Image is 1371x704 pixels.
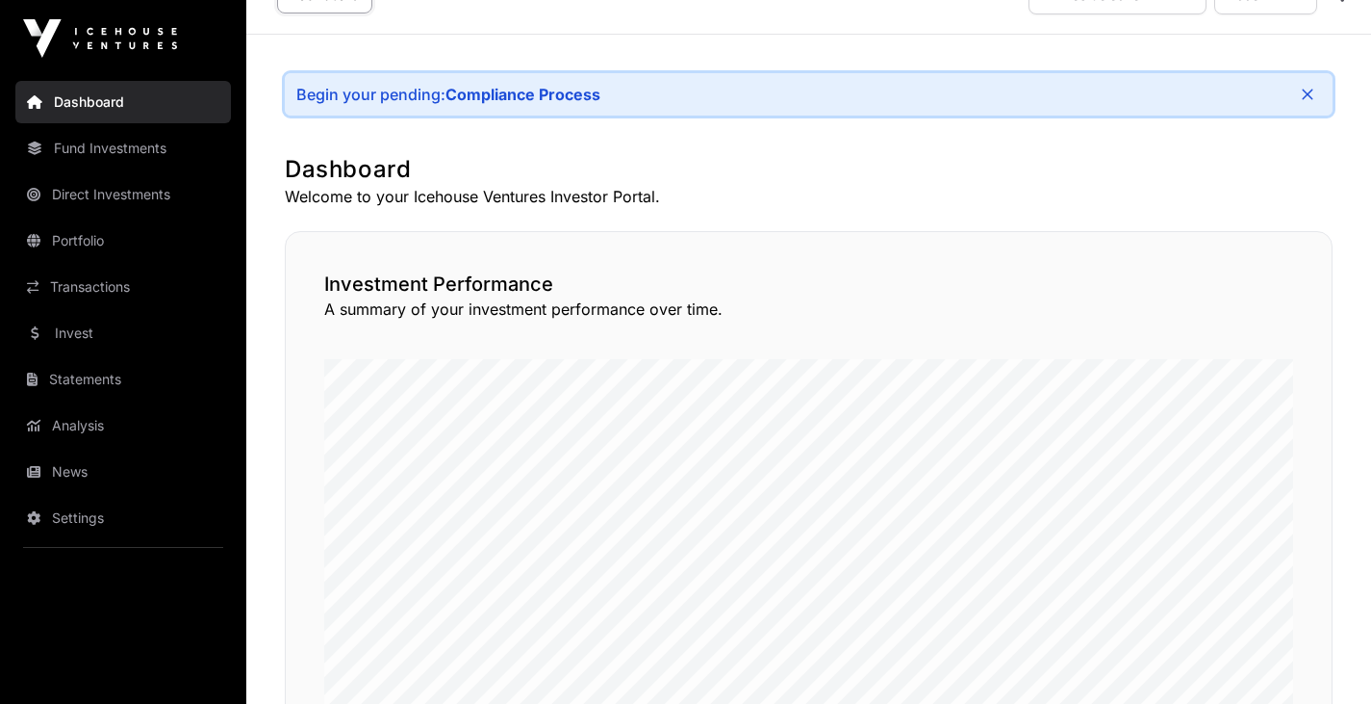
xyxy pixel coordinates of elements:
img: Icehouse Ventures Logo [23,19,177,58]
a: Analysis [15,404,231,447]
p: Welcome to your Icehouse Ventures Investor Portal. [285,185,1333,208]
div: Begin your pending: [296,85,600,104]
h1: Dashboard [285,154,1333,185]
button: Close [1294,81,1321,108]
a: Direct Investments [15,173,231,216]
a: Portfolio [15,220,231,262]
a: Fund Investments [15,127,231,169]
a: Settings [15,497,231,539]
p: A summary of your investment performance over time. [324,298,1293,321]
a: Invest [15,312,231,354]
iframe: Chat Widget [1275,612,1371,704]
a: Statements [15,358,231,401]
a: Dashboard [15,81,231,123]
a: Transactions [15,266,231,308]
a: News [15,451,231,493]
a: Compliance Process [445,85,600,104]
h2: Investment Performance [324,271,1293,298]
